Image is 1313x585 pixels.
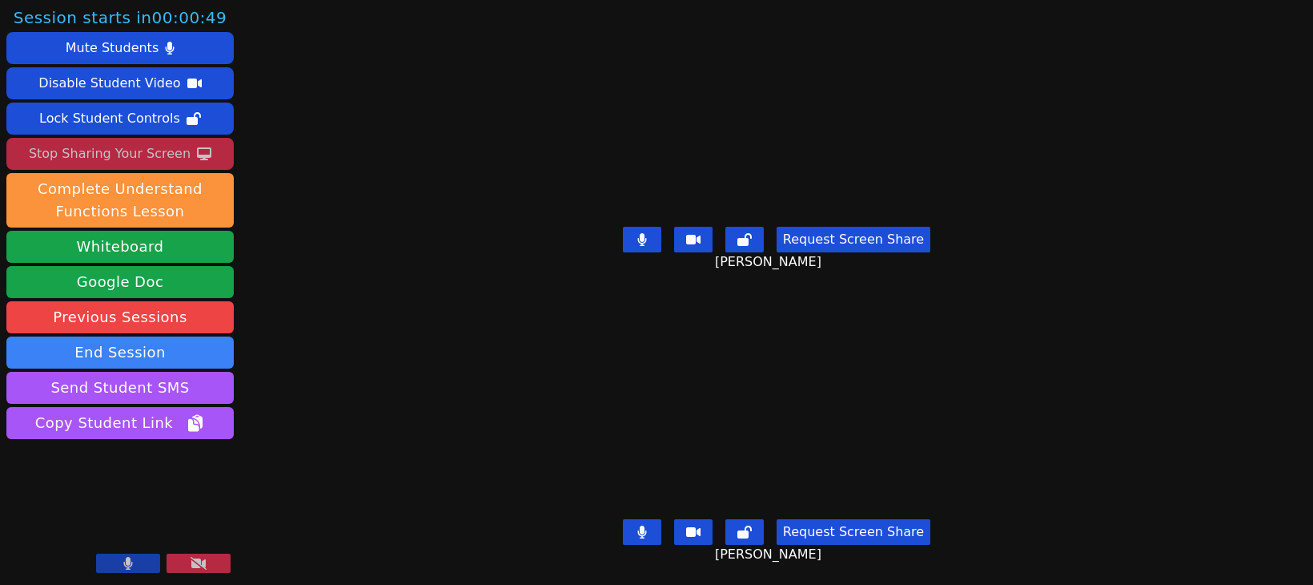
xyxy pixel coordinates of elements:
button: Copy Student Link [6,407,234,439]
div: Disable Student Video [38,71,180,96]
button: Mute Students [6,32,234,64]
button: Whiteboard [6,231,234,263]
div: Lock Student Controls [39,106,180,131]
span: [PERSON_NAME] [715,252,825,272]
button: Lock Student Controls [6,103,234,135]
a: Previous Sessions [6,301,234,333]
button: Complete Understand Functions Lesson [6,173,234,228]
button: Stop Sharing Your Screen [6,138,234,170]
span: Session starts in [14,6,227,29]
div: Stop Sharing Your Screen [29,141,191,167]
button: Disable Student Video [6,67,234,99]
div: Mute Students [66,35,159,61]
time: 00:00:49 [151,8,227,27]
a: Google Doc [6,266,234,298]
span: Copy Student Link [35,412,205,434]
button: End Session [6,337,234,369]
button: Request Screen Share [777,519,930,545]
span: [PERSON_NAME] [715,545,825,564]
button: Request Screen Share [777,227,930,252]
button: Send Student SMS [6,372,234,404]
